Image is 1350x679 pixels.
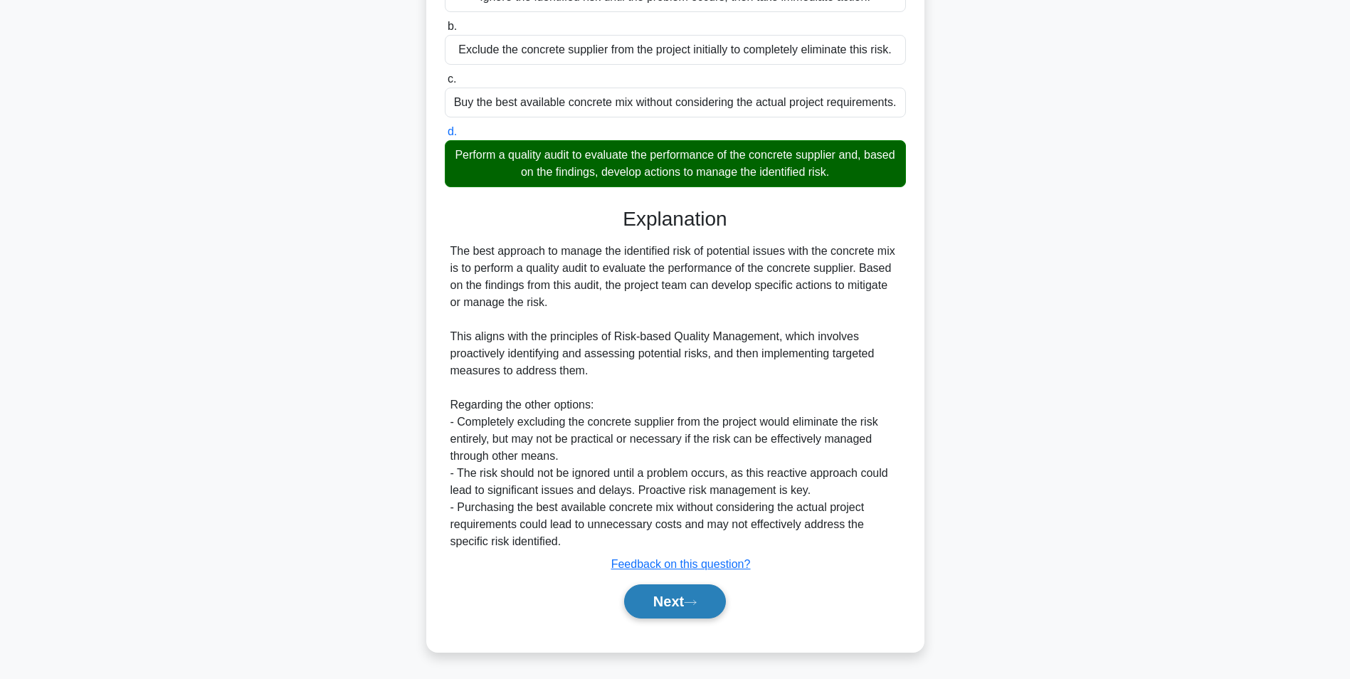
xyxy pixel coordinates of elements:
[453,207,897,231] h3: Explanation
[448,125,457,137] span: d.
[445,88,906,117] div: Buy the best available concrete mix without considering the actual project requirements.
[448,73,456,85] span: c.
[445,35,906,65] div: Exclude the concrete supplier from the project initially to completely eliminate this risk.
[448,20,457,32] span: b.
[611,558,751,570] a: Feedback on this question?
[624,584,726,619] button: Next
[445,140,906,187] div: Perform a quality audit to evaluate the performance of the concrete supplier and, based on the fi...
[450,243,900,550] div: The best approach to manage the identified risk of potential issues with the concrete mix is to p...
